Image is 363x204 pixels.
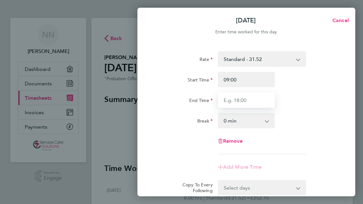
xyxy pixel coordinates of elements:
[218,139,243,144] button: Remove
[330,17,349,23] span: Cancel
[137,28,355,36] div: Enter time worked for this day.
[200,56,213,64] label: Rate
[189,98,213,105] label: End Time
[171,182,213,193] label: Copy To Every Following
[223,138,243,144] span: Remove
[236,16,256,25] p: [DATE]
[188,77,213,85] label: Start Time
[197,118,213,126] label: Break
[218,72,275,87] input: E.g. 08:00
[218,92,275,108] input: E.g. 18:00
[322,14,355,27] button: Cancel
